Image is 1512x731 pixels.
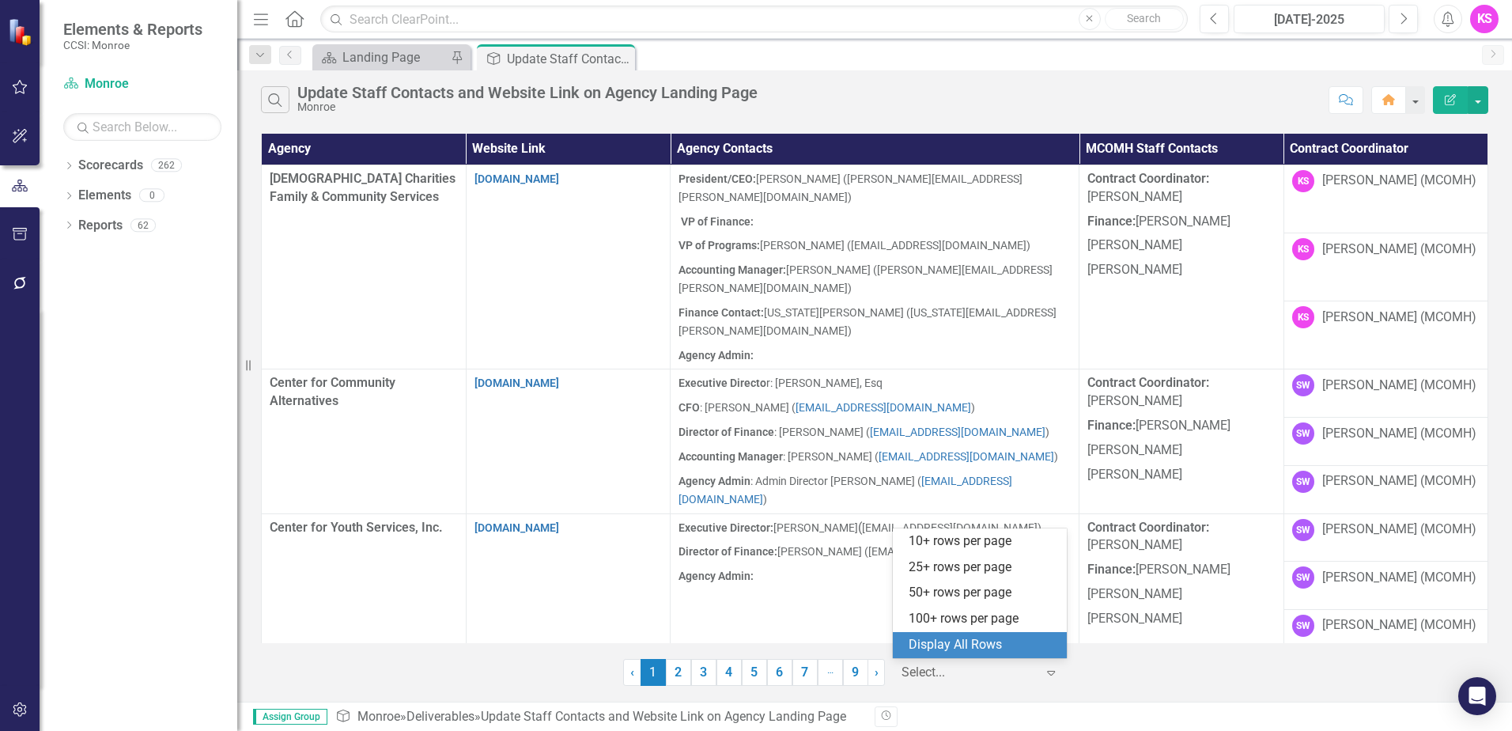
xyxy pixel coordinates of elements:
[1292,374,1314,396] div: SW
[342,47,447,67] div: Landing Page
[1239,10,1379,29] div: [DATE]-2025
[1322,521,1476,539] div: [PERSON_NAME] (MCOMH)
[1087,582,1276,607] p: [PERSON_NAME]
[78,157,143,175] a: Scorecards
[679,172,1022,203] span: [PERSON_NAME] ([PERSON_NAME][EMAIL_ADDRESS][PERSON_NAME][DOMAIN_NAME])
[1322,172,1476,190] div: [PERSON_NAME] (MCOMH)
[1292,306,1314,328] div: KS
[8,18,36,46] img: ClearPoint Strategy
[1283,562,1488,610] td: Double-Click to Edit
[1079,369,1284,513] td: Double-Click to Edit
[1079,513,1284,657] td: Double-Click to Edit
[1322,569,1476,587] div: [PERSON_NAME] (MCOMH)
[63,20,202,39] span: Elements & Reports
[1292,238,1314,260] div: KS
[679,475,1012,506] span: : Admin Director [PERSON_NAME] ( )
[1087,562,1136,577] strong: Finance:
[767,659,792,686] a: 6
[1079,165,1284,369] td: Double-Click to Edit
[679,239,1030,252] span: [PERSON_NAME] ([EMAIL_ADDRESS][DOMAIN_NAME])
[1322,472,1476,490] div: [PERSON_NAME] (MCOMH)
[151,159,182,172] div: 262
[1283,233,1488,301] td: Double-Click to Edit
[1292,422,1314,445] div: SW
[1283,301,1488,369] td: Double-Click to Edit
[270,520,443,535] span: Center for Youth Services, Inc.
[1292,471,1314,493] div: SW
[681,215,754,228] strong: VP of Finance:
[466,165,671,369] td: Double-Click to Edit
[1322,425,1476,443] div: [PERSON_NAME] (MCOMH)
[679,239,760,252] strong: VP of Programs:
[1292,170,1314,192] div: KS
[641,659,666,686] span: 1
[357,709,400,724] a: Monroe
[679,450,1058,463] span: : [PERSON_NAME] ( )
[671,165,1079,369] td: Double-Click to Edit
[679,377,883,389] span: r: [PERSON_NAME], Esq
[870,426,1045,438] a: [EMAIL_ADDRESS][DOMAIN_NAME]
[1087,171,1209,186] strong: Contract Coordinator:
[297,84,758,101] div: Update Staff Contacts and Website Link on Agency Landing Page
[139,189,164,203] div: 0
[316,47,447,67] a: Landing Page
[679,401,975,414] span: : [PERSON_NAME] ( )
[406,709,474,724] a: Deliverables
[1283,465,1488,513] td: Double-Click to Edit
[1283,609,1488,657] td: Double-Click to Edit
[679,450,783,463] strong: Accounting Manager
[679,306,764,319] strong: Finance Contact:
[909,532,1057,551] div: 10+ rows per page
[679,475,1012,506] a: [EMAIL_ADDRESS][DOMAIN_NAME]
[1292,566,1314,589] div: SW
[679,426,1049,438] span: : [PERSON_NAME] ( )
[1283,418,1488,466] td: Double-Click to Edit
[466,513,671,657] td: Double-Click to Edit
[679,521,858,534] span: [PERSON_NAME]
[507,49,631,69] div: Update Staff Contacts and Website Link on Agency Landing Page
[1458,677,1496,715] div: Open Intercom Messenger
[130,218,156,232] div: 62
[630,665,634,680] span: ‹
[335,708,863,726] div: » »
[63,75,221,93] a: Monroe
[253,709,327,725] span: Assign Group
[671,369,1079,513] td: Double-Click to Edit
[879,450,1054,463] a: [EMAIL_ADDRESS][DOMAIN_NAME]
[716,659,742,686] a: 4
[679,475,750,487] strong: Agency Admin
[1234,5,1385,33] button: [DATE]-2025
[63,39,202,51] small: CCSI: Monroe
[671,513,1079,657] td: Double-Click to Edit
[1283,369,1488,418] td: Double-Click to Edit
[78,217,123,235] a: Reports
[297,101,758,113] div: Monroe
[679,263,1053,294] span: [PERSON_NAME] ([PERSON_NAME][EMAIL_ADDRESS][PERSON_NAME][DOMAIN_NAME])
[1322,616,1476,634] div: [PERSON_NAME] (MCOMH)
[270,375,395,408] span: Center for Community Alternatives
[1087,520,1209,535] strong: Contract Coordinator:
[1322,241,1476,259] div: [PERSON_NAME] (MCOMH)
[474,377,559,389] a: [DOMAIN_NAME]
[691,659,716,686] a: 3
[742,659,767,686] a: 5
[666,659,691,686] a: 2
[1087,233,1276,258] p: [PERSON_NAME]
[679,172,756,185] strong: President/CEO:
[1322,309,1476,327] div: [PERSON_NAME] (MCOMH)
[1087,438,1276,463] p: [PERSON_NAME]
[1087,418,1136,433] strong: Finance:
[78,187,131,205] a: Elements
[1087,463,1276,484] p: [PERSON_NAME]
[63,113,221,141] input: Search Below...
[1105,8,1184,30] button: Search
[1322,377,1476,395] div: [PERSON_NAME] (MCOMH)
[1087,375,1209,390] strong: Contract Coordinator:
[1087,375,1209,408] span: [PERSON_NAME]
[270,171,455,204] span: [DEMOGRAPHIC_DATA] Charities Family & Community Services
[679,545,1048,558] span: [PERSON_NAME] ([EMAIL_ADDRESS][DOMAIN_NAME])
[1087,214,1136,229] strong: Finance:
[1470,5,1499,33] button: KS
[843,659,868,686] a: 9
